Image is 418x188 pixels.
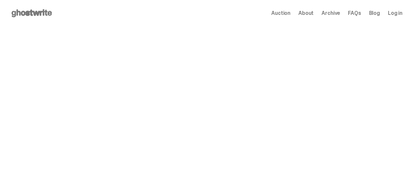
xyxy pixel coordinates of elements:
[369,11,380,16] a: Blog
[348,11,361,16] a: FAQs
[388,11,402,16] a: Log in
[298,11,314,16] a: About
[271,11,290,16] a: Auction
[322,11,340,16] a: Archive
